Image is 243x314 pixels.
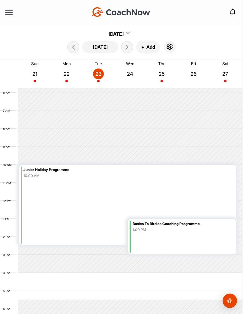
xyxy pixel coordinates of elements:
p: 25 [156,71,167,77]
p: 22 [61,71,72,77]
span: + [141,44,144,50]
p: 26 [188,71,199,77]
p: 23 [93,71,104,77]
p: Thu [158,61,166,66]
img: CoachNow [91,7,150,17]
p: Fri [191,61,196,66]
p: Sun [31,61,39,66]
p: 27 [220,71,231,77]
p: Sat [222,61,228,66]
div: 1:00 PM [133,227,235,233]
div: Open Intercom Messenger [223,294,237,308]
button: +Add [136,41,160,53]
p: Wed [126,61,134,66]
div: Basics To Birdies Coaching Programme [133,221,235,227]
button: [DATE] [82,41,118,53]
p: 24 [125,71,136,77]
div: Junior Holiday Programme [23,166,235,173]
p: 21 [29,71,40,77]
div: 10:00 AM [23,173,235,178]
p: Tue [95,61,102,66]
div: [DATE] [109,30,124,38]
p: Mon [62,61,71,66]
